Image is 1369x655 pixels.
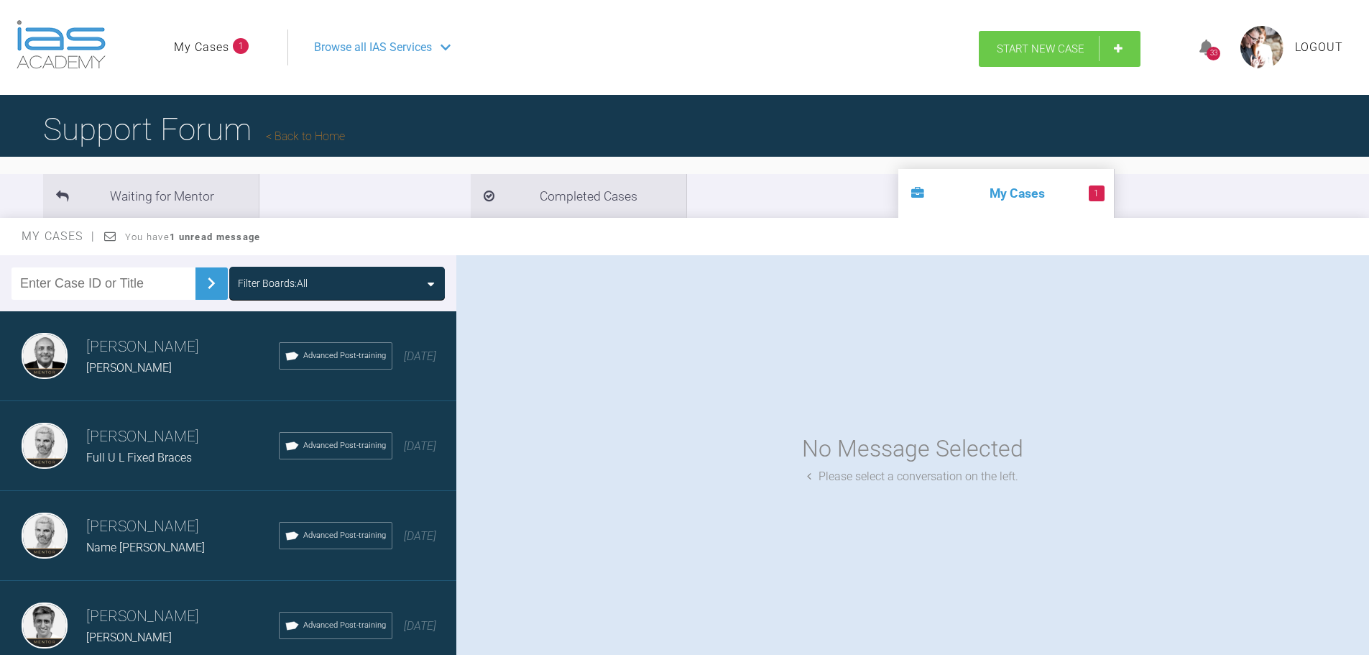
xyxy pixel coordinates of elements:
a: Back to Home [266,129,345,143]
li: Waiting for Mentor [43,174,259,218]
div: No Message Selected [802,431,1023,467]
a: Start New Case [979,31,1140,67]
strong: 1 unread message [170,232,260,242]
div: Filter Boards: All [238,275,308,291]
input: Enter Case ID or Title [11,267,195,300]
span: Advanced Post-training [303,619,386,632]
li: Completed Cases [471,174,686,218]
li: My Cases [898,169,1114,218]
span: [PERSON_NAME] [86,361,172,375]
span: Name [PERSON_NAME] [86,541,205,554]
div: Please select a conversation on the left. [807,467,1018,486]
span: Advanced Post-training [303,439,386,452]
span: Browse all IAS Services [314,38,432,57]
img: chevronRight.28bd32b0.svg [200,272,223,295]
span: Advanced Post-training [303,529,386,542]
img: Utpalendu Bose [22,333,68,379]
h3: [PERSON_NAME] [86,425,279,449]
img: Ross Hobson [22,423,68,469]
span: 1 [233,38,249,54]
span: Start New Case [997,42,1084,55]
a: My Cases [174,38,229,57]
img: Ross Hobson [22,513,68,559]
span: [DATE] [404,529,436,543]
h3: [PERSON_NAME] [86,335,279,359]
span: You have [125,232,261,242]
a: Logout [1295,38,1343,57]
span: My Cases [22,229,96,243]
span: [PERSON_NAME] [86,631,172,644]
h1: Support Forum [43,104,345,155]
img: logo-light.3e3ef733.png [17,20,106,69]
img: Asif Chatoo [22,603,68,649]
span: [DATE] [404,439,436,453]
h3: [PERSON_NAME] [86,605,279,629]
span: [DATE] [404,349,436,363]
h3: [PERSON_NAME] [86,515,279,539]
span: Full U L Fixed Braces [86,451,192,464]
span: Advanced Post-training [303,349,386,362]
div: 33 [1207,47,1220,60]
span: [DATE] [404,619,436,633]
img: profile.png [1240,26,1283,69]
span: 1 [1089,185,1105,201]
